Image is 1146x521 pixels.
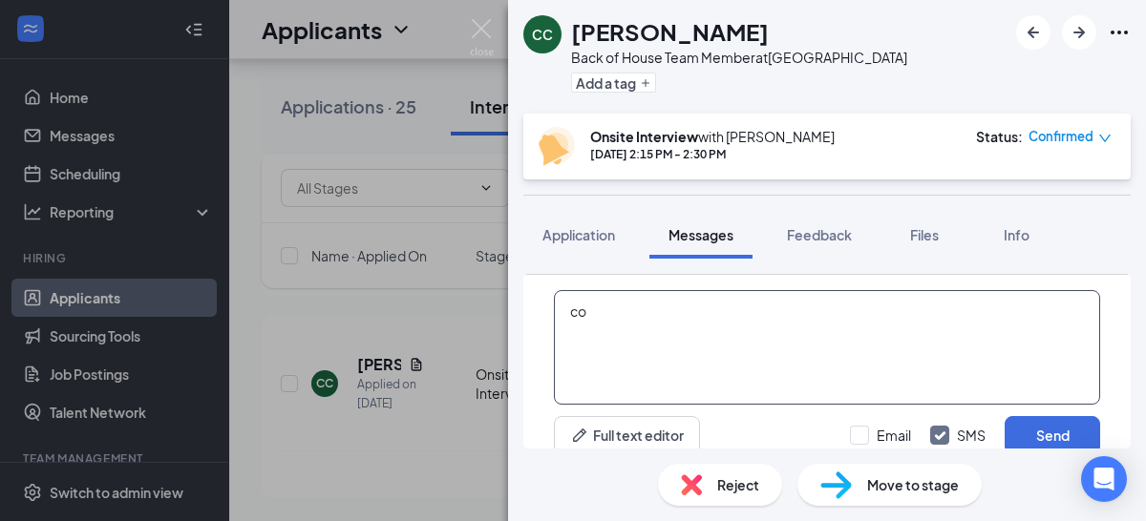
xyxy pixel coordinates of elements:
span: Files [910,226,939,243]
div: Open Intercom Messenger [1081,456,1127,502]
span: Messages [668,226,733,243]
button: ArrowLeftNew [1016,15,1050,50]
button: ArrowRight [1062,15,1096,50]
b: Onsite Interview [590,128,698,145]
span: Feedback [787,226,852,243]
span: Confirmed [1029,127,1093,146]
button: Send [1005,416,1100,454]
svg: Plus [640,77,651,89]
div: with [PERSON_NAME] [590,127,835,146]
div: [DATE] 2:15 PM - 2:30 PM [590,146,835,162]
textarea: con [554,290,1100,405]
span: Move to stage [867,474,959,495]
span: Application [542,226,615,243]
button: Full text editorPen [554,416,700,454]
div: Back of House Team Member at [GEOGRAPHIC_DATA] [571,48,907,67]
div: Status : [976,127,1023,146]
div: CC [532,25,553,44]
button: PlusAdd a tag [571,73,656,93]
span: down [1098,132,1112,145]
span: Info [1004,226,1029,243]
span: Reject [717,474,759,495]
h1: [PERSON_NAME] [571,15,769,48]
svg: Ellipses [1108,21,1131,44]
svg: ArrowLeftNew [1022,21,1045,44]
svg: ArrowRight [1068,21,1091,44]
svg: Pen [570,426,589,445]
